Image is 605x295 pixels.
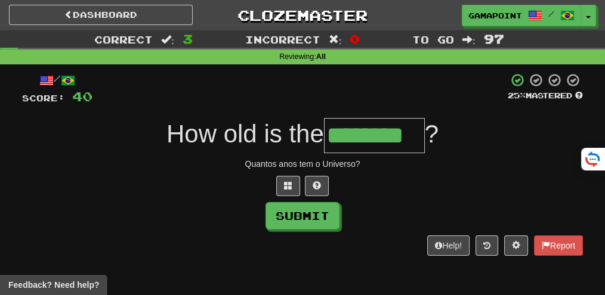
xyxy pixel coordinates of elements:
[534,235,583,256] button: Report
[245,33,320,45] span: Incorrect
[548,10,554,18] span: /
[462,5,581,26] a: GamaPoint /
[508,91,526,100] span: 25 %
[484,32,504,46] span: 97
[316,52,326,61] strong: All
[305,176,329,196] button: Single letter hint - you only get 1 per sentence and score half the points! alt+h
[412,33,454,45] span: To go
[183,32,193,46] span: 3
[266,202,339,229] button: Submit
[425,120,439,148] span: ?
[22,73,92,88] div: /
[166,120,324,148] span: How old is the
[211,5,394,26] a: Clozemaster
[476,235,498,256] button: Round history (alt+y)
[72,89,92,104] span: 40
[9,5,193,25] a: Dashboard
[468,10,522,21] span: GamaPoint
[427,235,470,256] button: Help!
[276,176,300,196] button: Switch sentence to multiple choice alt+p
[161,35,174,45] span: :
[462,35,476,45] span: :
[329,35,342,45] span: :
[8,279,99,291] span: Open feedback widget
[350,32,360,46] span: 0
[22,158,583,170] div: Quantos anos tem o Universo?
[94,33,153,45] span: Correct
[508,91,583,101] div: Mastered
[22,93,65,103] span: Score:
